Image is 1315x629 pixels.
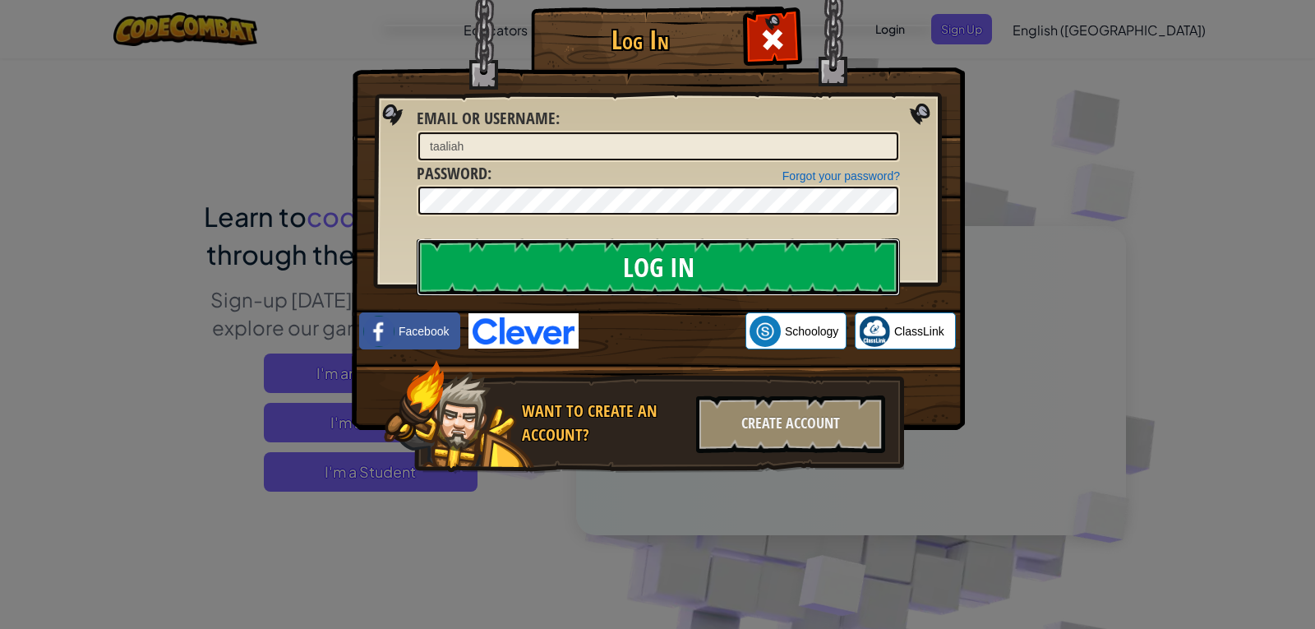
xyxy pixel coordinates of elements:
[859,316,890,347] img: classlink-logo-small.png
[363,316,394,347] img: facebook_small.png
[417,107,556,129] span: Email or Username
[468,313,579,349] img: clever-logo-blue.png
[782,169,900,183] a: Forgot your password?
[750,316,781,347] img: schoology.png
[417,162,491,186] label: :
[579,313,745,349] iframe: Sign in with Google Button
[399,323,449,340] span: Facebook
[894,323,944,340] span: ClassLink
[417,162,487,184] span: Password
[417,238,900,296] input: Log In
[785,323,838,340] span: Schoology
[417,107,560,131] label: :
[696,395,885,453] div: Create Account
[535,25,745,54] h1: Log In
[522,400,686,446] div: Want to create an account?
